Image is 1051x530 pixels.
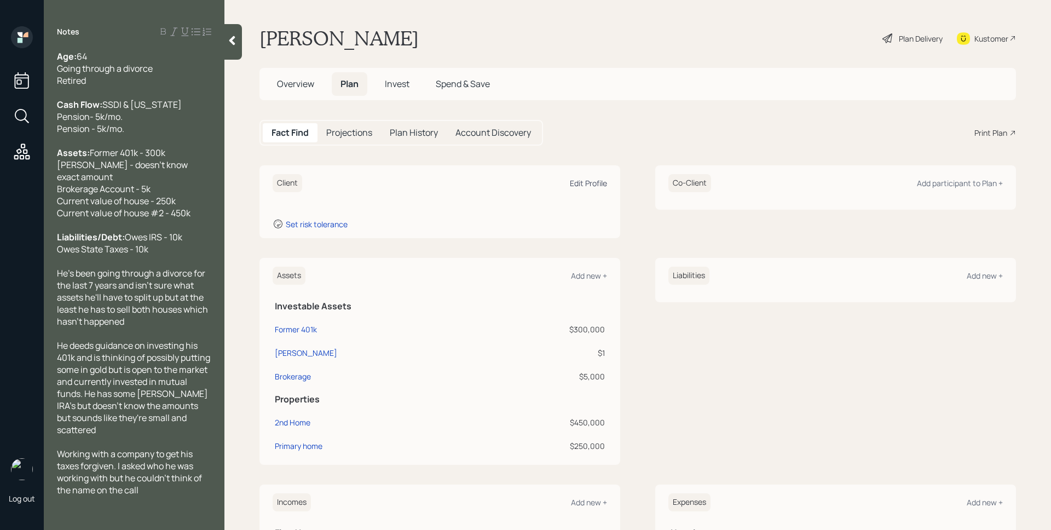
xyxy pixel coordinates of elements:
h5: Plan History [390,128,438,138]
div: Add participant to Plan + [917,178,1003,188]
div: $300,000 [484,324,605,335]
div: Brokerage [275,371,311,382]
span: Liabilities/Debt: [57,231,125,243]
div: Kustomer [974,33,1008,44]
h6: Expenses [668,493,711,511]
span: 64 Going through a divorce Retired [57,50,153,87]
h6: Assets [273,267,305,285]
h6: Incomes [273,493,311,511]
div: 2nd Home [275,417,310,428]
h6: Co-Client [668,174,711,192]
span: Invest [385,78,409,90]
div: $1 [484,347,605,359]
div: Former 401k [275,324,317,335]
div: Plan Delivery [899,33,943,44]
img: james-distasi-headshot.png [11,458,33,480]
h5: Fact Find [272,128,309,138]
div: Add new + [967,270,1003,281]
span: Spend & Save [436,78,490,90]
span: Overview [277,78,314,90]
label: Notes [57,26,79,37]
div: Edit Profile [570,178,607,188]
div: Primary home [275,440,322,452]
h5: Account Discovery [455,128,531,138]
span: SSDI & [US_STATE] Pension- 5k/mo. Pension - 5k/mo. [57,99,183,135]
span: Owes IRS - 10k Owes State Taxes - 10k [57,231,182,255]
div: Add new + [967,497,1003,508]
span: Age: [57,50,77,62]
div: Print Plan [974,127,1007,139]
div: Log out [9,493,35,504]
h5: Projections [326,128,372,138]
span: Assets: [57,147,90,159]
span: He's been going through a divorce for the last 7 years and isn't sure what assets he'll have to s... [57,267,210,327]
h6: Client [273,174,302,192]
span: He deeds guidance on investing his 401k and is thinking of possibly putting some in gold but is o... [57,339,212,436]
span: Working with a company to get his taxes forgiven. I asked who he was working with but he couldn't... [57,448,204,496]
h5: Properties [275,394,605,405]
div: $250,000 [484,440,605,452]
div: $450,000 [484,417,605,428]
div: Set risk tolerance [286,219,348,229]
span: Plan [340,78,359,90]
h1: [PERSON_NAME] [259,26,419,50]
h6: Liabilities [668,267,709,285]
div: Add new + [571,270,607,281]
span: Cash Flow: [57,99,102,111]
span: Former 401k - 300k [PERSON_NAME] - doesn't know exact amount Brokerage Account - 5k Current value... [57,147,190,219]
div: [PERSON_NAME] [275,347,337,359]
h5: Investable Assets [275,301,605,312]
div: $5,000 [484,371,605,382]
div: Add new + [571,497,607,508]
